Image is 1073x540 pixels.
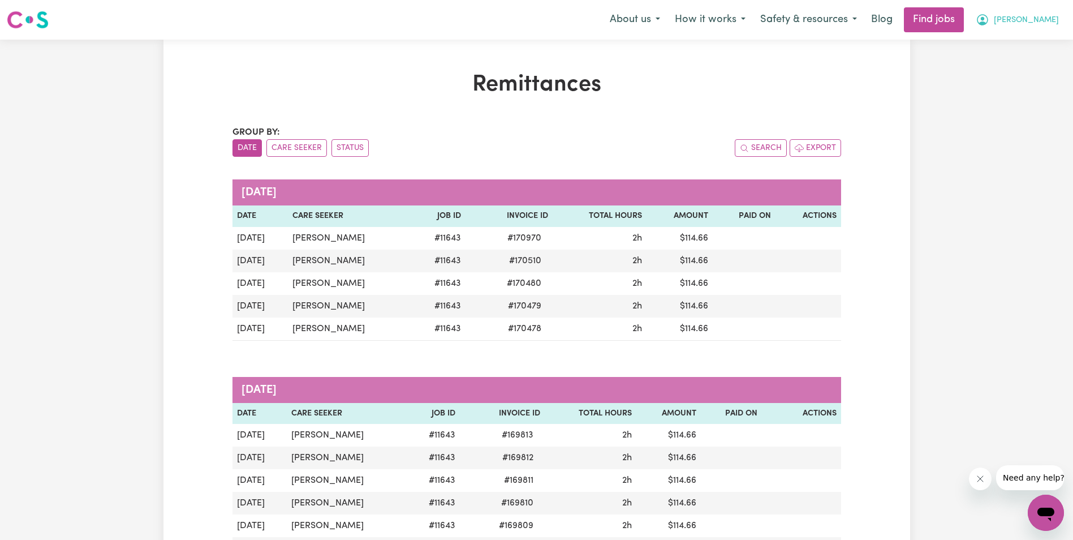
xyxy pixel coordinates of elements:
td: $ 114.66 [647,227,713,250]
th: Paid On [701,403,762,425]
td: [PERSON_NAME] [287,469,407,492]
td: # 11643 [407,424,460,447]
td: [PERSON_NAME] [288,227,412,250]
h1: Remittances [232,71,841,98]
td: $ 114.66 [636,515,701,537]
img: Careseekers logo [7,10,49,30]
a: Blog [864,7,899,32]
span: Need any help? [7,8,68,17]
td: [PERSON_NAME] [287,492,407,515]
span: # 169809 [492,519,540,533]
span: # 170480 [500,277,548,290]
td: $ 114.66 [647,295,713,318]
span: 2 hours [632,302,642,311]
a: Find jobs [904,7,964,32]
td: $ 114.66 [647,250,713,272]
th: Invoice ID [466,205,552,227]
td: [PERSON_NAME] [288,250,412,272]
iframe: Button to launch messaging window [1028,495,1064,531]
span: 2 hours [622,499,632,508]
button: Safety & resources [753,8,864,32]
td: [PERSON_NAME] [287,424,407,447]
td: [PERSON_NAME] [287,515,407,537]
td: # 11643 [407,515,460,537]
td: # 11643 [407,447,460,469]
td: [DATE] [232,424,287,447]
td: [DATE] [232,227,288,250]
td: $ 114.66 [636,447,701,469]
span: # 169811 [497,474,540,487]
td: [DATE] [232,250,288,272]
iframe: Close message [969,468,992,490]
th: Care Seeker [287,403,407,425]
th: Actions [775,205,841,227]
span: Group by: [232,128,280,137]
td: [DATE] [232,447,287,469]
th: Job ID [407,403,460,425]
th: Invoice ID [460,403,544,425]
th: Date [232,403,287,425]
td: $ 114.66 [647,318,713,341]
td: [DATE] [232,492,287,515]
span: # 170478 [501,322,548,336]
span: 2 hours [632,324,642,333]
a: Careseekers logo [7,7,49,33]
td: [PERSON_NAME] [288,295,412,318]
span: # 170510 [502,254,548,268]
th: Total Hours [545,403,637,425]
button: How it works [667,8,753,32]
td: [PERSON_NAME] [288,272,412,295]
th: Amount [636,403,701,425]
td: # 11643 [412,250,466,272]
button: Export [790,139,841,157]
td: [DATE] [232,515,287,537]
span: 2 hours [632,234,642,243]
span: 2 hours [622,521,632,530]
td: [DATE] [232,469,287,492]
span: # 170970 [501,232,548,245]
span: 2 hours [622,431,632,440]
button: Search [735,139,787,157]
span: [PERSON_NAME] [994,14,1059,27]
th: Paid On [713,205,775,227]
td: [DATE] [232,318,288,341]
td: $ 114.66 [636,424,701,447]
span: # 169812 [495,451,540,465]
td: $ 114.66 [647,272,713,295]
button: sort invoices by date [232,139,262,157]
span: 2 hours [622,476,632,485]
button: sort invoices by care seeker [266,139,327,157]
td: $ 114.66 [636,492,701,515]
span: # 169810 [494,496,540,510]
th: Job ID [412,205,466,227]
td: [PERSON_NAME] [288,318,412,341]
td: # 11643 [412,295,466,318]
th: Actions [762,403,841,425]
span: # 169813 [495,428,540,442]
button: sort invoices by paid status [331,139,369,157]
td: # 11643 [412,272,466,295]
th: Total Hours [553,205,647,227]
th: Date [232,205,288,227]
iframe: Message from company [996,465,1064,490]
caption: [DATE] [232,377,841,403]
td: [DATE] [232,295,288,318]
td: # 11643 [412,318,466,341]
span: # 170479 [501,299,548,313]
th: Care Seeker [288,205,412,227]
td: [DATE] [232,272,288,295]
th: Amount [647,205,713,227]
caption: [DATE] [232,179,841,205]
button: My Account [968,8,1066,32]
td: [PERSON_NAME] [287,447,407,469]
span: 2 hours [622,453,632,462]
td: # 11643 [407,469,460,492]
td: # 11643 [412,227,466,250]
td: # 11643 [407,492,460,515]
button: About us [602,8,667,32]
td: $ 114.66 [636,469,701,492]
span: 2 hours [632,256,642,265]
span: 2 hours [632,279,642,288]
